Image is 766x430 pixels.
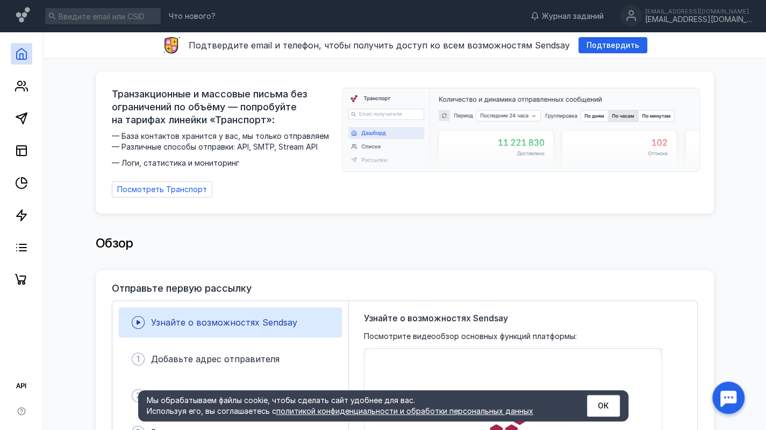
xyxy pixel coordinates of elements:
a: политикой конфиденциальности и обработки персональных данных [276,406,533,415]
span: Подтвердить [586,41,639,50]
div: [EMAIL_ADDRESS][DOMAIN_NAME] [645,8,753,15]
span: Что нового? [169,12,216,20]
a: Посмотреть Транспорт [112,181,212,198]
span: Добавьте адрес отправителя [151,354,280,364]
span: Транзакционные и массовые письма без ограничений по объёму — попробуйте на тарифах линейки «Транс... [112,88,335,126]
a: Что нового? [163,12,221,20]
span: Узнайте о возможностях Sendsay [364,312,508,325]
span: Обзор [96,235,133,251]
span: Посмотреть Транспорт [117,185,207,194]
span: — База контактов хранится у вас, мы только отправляем — Различные способы отправки: API, SMTP, St... [112,131,335,168]
input: Введите email или CSID [45,8,161,24]
button: Подтвердить [578,37,647,53]
a: Журнал заданий [525,11,609,22]
span: 2 [136,390,141,401]
button: ОК [587,395,620,417]
span: Журнал заданий [542,11,604,22]
img: dashboard-transport-banner [342,88,699,171]
div: [EMAIL_ADDRESS][DOMAIN_NAME] [645,15,753,24]
span: Узнайте о возможностях Sendsay [151,317,297,328]
h3: Отправьте первую рассылку [112,283,252,294]
span: Посмотрите видеообзор основных функций платформы: [364,331,577,342]
span: 1 [137,354,140,364]
div: Мы обрабатываем файлы cookie, чтобы сделать сайт удобнее для вас. Используя его, вы соглашаетесь c [147,395,561,417]
span: Подтвердите email и телефон, чтобы получить доступ ко всем возможностям Sendsay [189,40,570,51]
